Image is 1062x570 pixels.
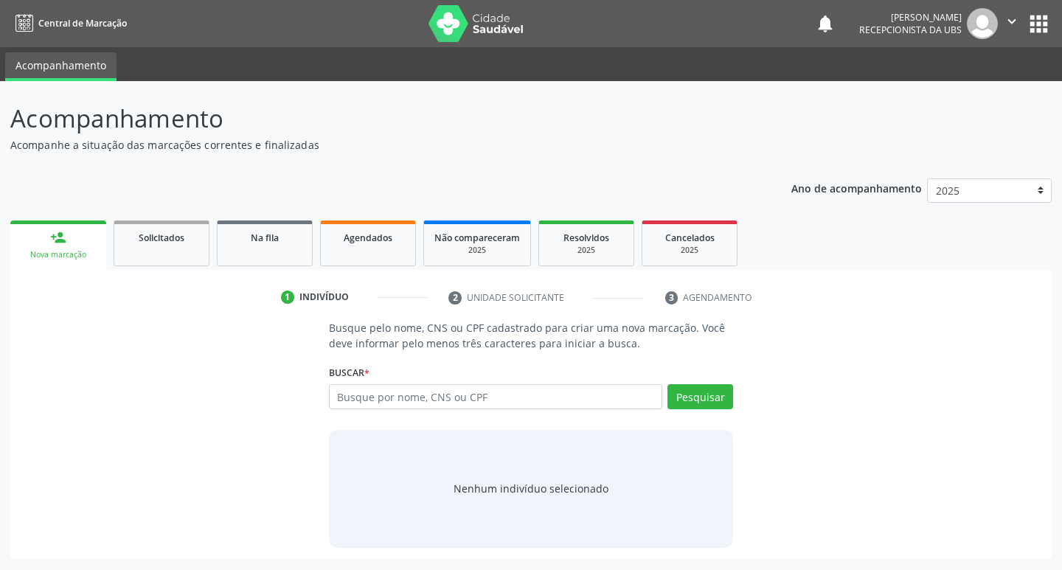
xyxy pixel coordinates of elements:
[1026,11,1052,37] button: apps
[1004,13,1020,29] i: 
[563,232,609,244] span: Resolvidos
[434,232,520,244] span: Não compareceram
[815,13,836,34] button: notifications
[434,245,520,256] div: 2025
[454,481,608,496] div: Nenhum indivíduo selecionado
[329,361,369,384] label: Buscar
[50,229,66,246] div: person_add
[967,8,998,39] img: img
[791,178,922,197] p: Ano de acompanhamento
[859,24,962,36] span: Recepcionista da UBS
[38,17,127,29] span: Central de Marcação
[653,245,726,256] div: 2025
[344,232,392,244] span: Agendados
[139,232,184,244] span: Solicitados
[21,249,96,260] div: Nova marcação
[251,232,279,244] span: Na fila
[329,320,734,351] p: Busque pelo nome, CNS ou CPF cadastrado para criar uma nova marcação. Você deve informar pelo men...
[10,11,127,35] a: Central de Marcação
[10,100,739,137] p: Acompanhamento
[281,291,294,304] div: 1
[299,291,349,304] div: Indivíduo
[998,8,1026,39] button: 
[665,232,715,244] span: Cancelados
[5,52,117,81] a: Acompanhamento
[667,384,733,409] button: Pesquisar
[859,11,962,24] div: [PERSON_NAME]
[329,384,663,409] input: Busque por nome, CNS ou CPF
[10,137,739,153] p: Acompanhe a situação das marcações correntes e finalizadas
[549,245,623,256] div: 2025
